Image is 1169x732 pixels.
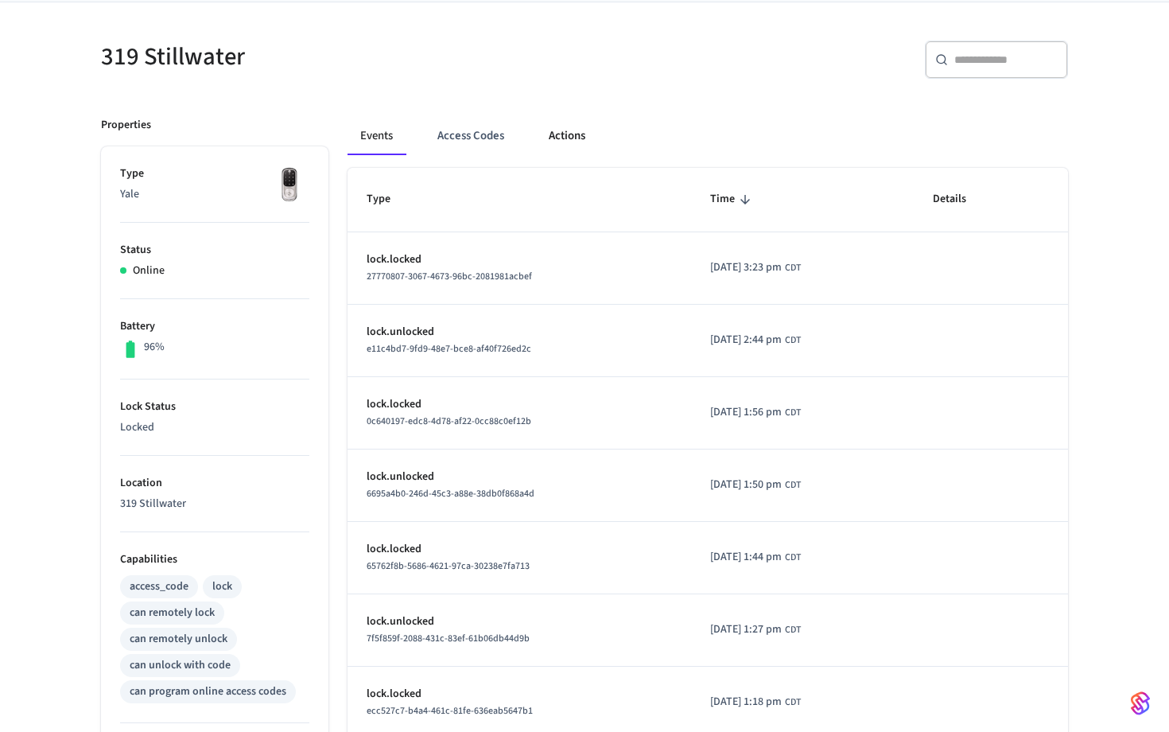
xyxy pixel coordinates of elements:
span: CDT [785,478,801,493]
span: CDT [785,261,801,275]
p: Battery [120,318,309,335]
span: Details [933,187,987,212]
div: America/Chicago [710,694,801,711]
button: Access Codes [425,117,517,155]
p: lock.unlocked [367,613,672,630]
span: Time [710,187,755,212]
span: Type [367,187,411,212]
span: 0c640197-edc8-4d78-af22-0cc88c0ef12b [367,415,531,428]
p: Status [120,242,309,259]
p: 96% [144,339,165,356]
span: 27770807-3067-4673-96bc-2081981acbef [367,270,532,283]
button: Events [348,117,406,155]
p: Yale [120,186,309,203]
div: America/Chicago [710,259,801,276]
p: lock.locked [367,686,672,703]
span: [DATE] 1:27 pm [710,621,782,638]
div: can unlock with code [130,657,231,674]
p: Capabilities [120,551,309,568]
div: can program online access codes [130,683,286,700]
span: CDT [785,623,801,637]
div: lock [212,578,232,595]
span: 6695a4b0-246d-45c3-a88e-38db0f868a4d [367,487,534,500]
span: ecc527c7-b4a4-461c-81fe-636eab5647b1 [367,704,533,718]
span: [DATE] 1:50 pm [710,477,782,493]
span: CDT [785,551,801,565]
div: America/Chicago [710,332,801,348]
p: Properties [101,117,151,134]
div: America/Chicago [710,549,801,566]
span: [DATE] 1:44 pm [710,549,782,566]
p: Online [133,263,165,279]
span: CDT [785,406,801,420]
span: CDT [785,333,801,348]
span: e11c4bd7-9fd9-48e7-bce8-af40f726ed2c [367,342,531,356]
p: lock.locked [367,541,672,558]
span: [DATE] 1:56 pm [710,404,782,421]
p: lock.locked [367,251,672,268]
p: 319 Stillwater [120,496,309,512]
div: access_code [130,578,188,595]
span: 65762f8b-5686-4621-97ca-30238e7fa713 [367,559,530,573]
div: America/Chicago [710,404,801,421]
span: CDT [785,695,801,710]
div: ant example [348,117,1068,155]
p: Locked [120,419,309,436]
p: lock.unlocked [367,324,672,341]
div: America/Chicago [710,477,801,493]
h5: 319 Stillwater [101,41,575,73]
p: Location [120,475,309,492]
span: [DATE] 1:18 pm [710,694,782,711]
p: lock.locked [367,396,672,413]
img: SeamLogoGradient.69752ec5.svg [1131,691,1150,716]
div: can remotely unlock [130,631,227,648]
p: lock.unlocked [367,469,672,485]
div: can remotely lock [130,605,215,621]
p: Type [120,165,309,182]
button: Actions [536,117,598,155]
span: [DATE] 2:44 pm [710,332,782,348]
p: Lock Status [120,399,309,415]
span: 7f5f859f-2088-431c-83ef-61b06db44d9b [367,632,530,645]
span: [DATE] 3:23 pm [710,259,782,276]
img: Yale Assure Touchscreen Wifi Smart Lock, Satin Nickel, Front [270,165,309,205]
div: America/Chicago [710,621,801,638]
